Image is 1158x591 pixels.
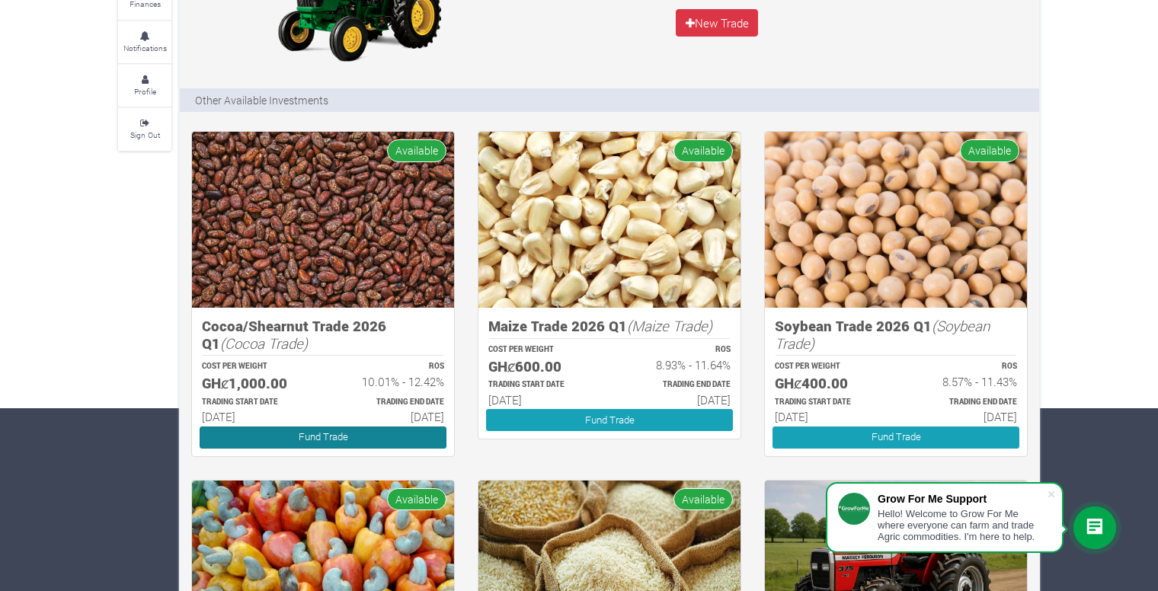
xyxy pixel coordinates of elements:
p: ROS [623,344,731,356]
p: ROS [910,361,1017,372]
div: Grow For Me Support [878,493,1047,505]
div: Hello! Welcome to Grow For Me where everyone can farm and trade Agric commodities. I'm here to help. [878,508,1047,542]
p: COST PER WEIGHT [202,361,309,372]
h6: [DATE] [488,393,596,407]
h6: 10.01% - 12.42% [337,375,444,388]
span: Available [387,488,446,510]
span: Available [387,139,446,161]
img: growforme image [192,132,454,308]
img: growforme image [765,132,1027,308]
i: (Maize Trade) [627,316,712,335]
p: Estimated Trading End Date [623,379,731,391]
h6: [DATE] [337,410,444,423]
a: Fund Trade [486,409,733,431]
i: (Cocoa Trade) [220,334,308,353]
small: Profile [134,86,156,97]
a: Profile [118,65,171,107]
p: ROS [337,361,444,372]
span: Available [960,139,1019,161]
span: Available [673,488,733,510]
h5: GHȼ1,000.00 [202,375,309,392]
h6: [DATE] [775,410,882,423]
a: Fund Trade [200,426,446,449]
small: Notifications [123,43,167,53]
a: Fund Trade [773,426,1019,449]
p: Other Available Investments [195,92,328,108]
p: COST PER WEIGHT [488,344,596,356]
h5: Cocoa/Shearnut Trade 2026 Q1 [202,318,444,352]
h6: [DATE] [202,410,309,423]
p: Estimated Trading Start Date [488,379,596,391]
h6: 8.57% - 11.43% [910,375,1017,388]
h5: GHȼ600.00 [488,358,596,375]
p: COST PER WEIGHT [775,361,882,372]
i: (Soybean Trade) [775,316,990,353]
small: Sign Out [130,129,160,140]
p: Estimated Trading End Date [910,397,1017,408]
h5: GHȼ400.00 [775,375,882,392]
h6: [DATE] [910,410,1017,423]
p: Estimated Trading Start Date [202,397,309,408]
p: Estimated Trading Start Date [775,397,882,408]
h5: Soybean Trade 2026 Q1 [775,318,1017,352]
h6: 8.93% - 11.64% [623,358,731,372]
span: Available [673,139,733,161]
img: growforme image [478,132,741,308]
p: Estimated Trading End Date [337,397,444,408]
a: New Trade [676,9,758,37]
h5: Maize Trade 2026 Q1 [488,318,731,335]
a: Notifications [118,21,171,63]
h6: [DATE] [623,393,731,407]
a: Sign Out [118,108,171,150]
